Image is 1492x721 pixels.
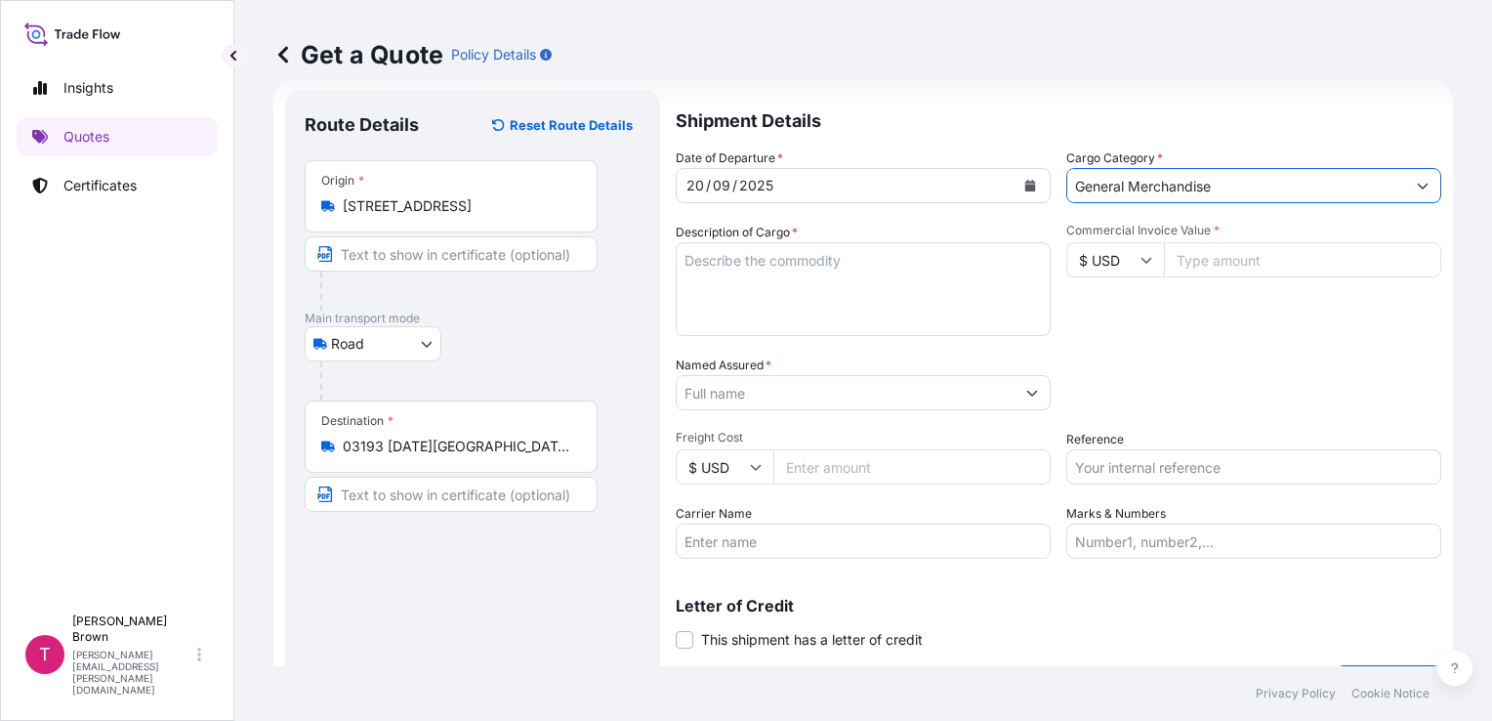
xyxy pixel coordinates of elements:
[305,311,641,326] p: Main transport mode
[676,90,1441,148] p: Shipment Details
[331,334,364,354] span: Road
[305,477,598,512] input: Text to appear on certificate
[321,173,364,189] div: Origin
[305,236,598,272] input: Text to appear on certificate
[63,176,137,195] p: Certificates
[39,645,51,664] span: T
[1066,504,1166,524] label: Marks & Numbers
[706,174,711,197] div: /
[701,630,923,650] span: This shipment has a letter of credit
[711,174,732,197] div: month,
[482,109,641,141] button: Reset Route Details
[1066,449,1441,485] input: Your internal reference
[17,166,218,205] a: Certificates
[1351,686,1430,701] a: Cookie Notice
[676,598,1441,614] p: Letter of Credit
[17,68,218,107] a: Insights
[305,113,419,137] p: Route Details
[343,196,573,216] input: Origin
[684,174,706,197] div: day,
[305,326,441,361] button: Select transport
[63,127,109,147] p: Quotes
[1066,430,1124,449] label: Reference
[1067,168,1405,203] input: Select a commodity type
[510,115,633,135] p: Reset Route Details
[1066,148,1163,168] label: Cargo Category
[17,117,218,156] a: Quotes
[1015,375,1050,410] button: Show suggestions
[676,504,752,524] label: Carrier Name
[1164,242,1441,277] input: Type amount
[676,356,771,375] label: Named Assured
[676,430,1051,445] span: Freight Cost
[72,614,193,645] p: [PERSON_NAME] Brown
[773,449,1051,485] input: Enter amount
[676,524,1051,559] input: Enter name
[343,437,573,456] input: Destination
[732,174,737,197] div: /
[273,39,443,70] p: Get a Quote
[1015,170,1046,201] button: Calendar
[72,649,193,696] p: [PERSON_NAME][EMAIL_ADDRESS][PERSON_NAME][DOMAIN_NAME]
[1336,665,1441,704] button: Get a Quote
[1405,168,1440,203] button: Show suggestions
[1256,686,1336,701] a: Privacy Policy
[737,174,775,197] div: year,
[63,78,113,98] p: Insights
[1066,223,1441,238] span: Commercial Invoice Value
[676,148,783,168] span: Date of Departure
[321,413,394,429] div: Destination
[451,45,536,64] p: Policy Details
[677,375,1015,410] input: Full name
[676,223,798,242] label: Description of Cargo
[1066,524,1441,559] input: Number1, number2,...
